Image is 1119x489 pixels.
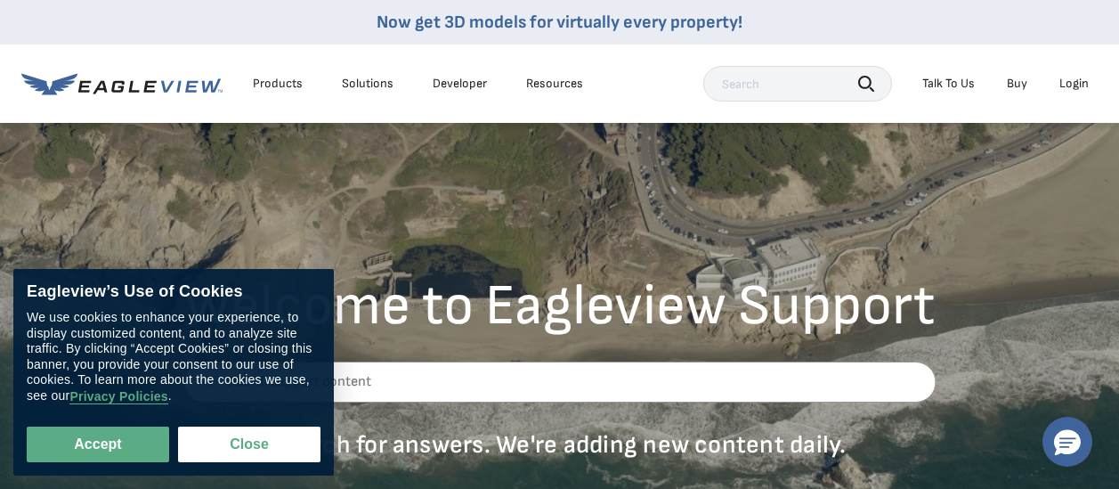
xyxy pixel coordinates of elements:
a: Privacy Policies [69,389,167,404]
input: Search support content [183,362,936,403]
div: Eagleview’s Use of Cookies [27,282,320,302]
div: Resources [526,76,583,92]
input: Search [703,66,892,102]
h2: Welcome to Eagleview Support [183,278,936,335]
div: We use cookies to enhance your experience, to display customized content, and to analyze site tra... [27,311,320,404]
button: Hello, have a question? Let’s chat. [1042,417,1092,467]
button: Close [178,427,320,462]
div: Products [253,76,303,92]
a: Now get 3D models for virtually every property! [377,12,742,33]
div: Talk To Us [922,76,975,92]
a: Buy [1007,76,1027,92]
div: Solutions [342,76,393,92]
a: Developer [433,76,487,92]
button: Accept [27,427,169,462]
div: Login [1059,76,1089,92]
p: Search for answers. We're adding new content daily. [183,429,936,460]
